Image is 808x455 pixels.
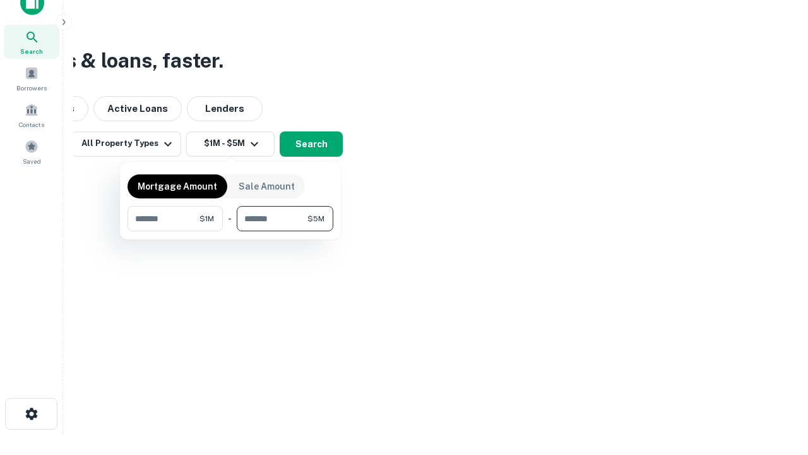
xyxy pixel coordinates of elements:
[138,179,217,193] p: Mortgage Amount
[228,206,232,231] div: -
[239,179,295,193] p: Sale Amount
[199,213,214,224] span: $1M
[307,213,324,224] span: $5M
[745,354,808,415] iframe: Chat Widget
